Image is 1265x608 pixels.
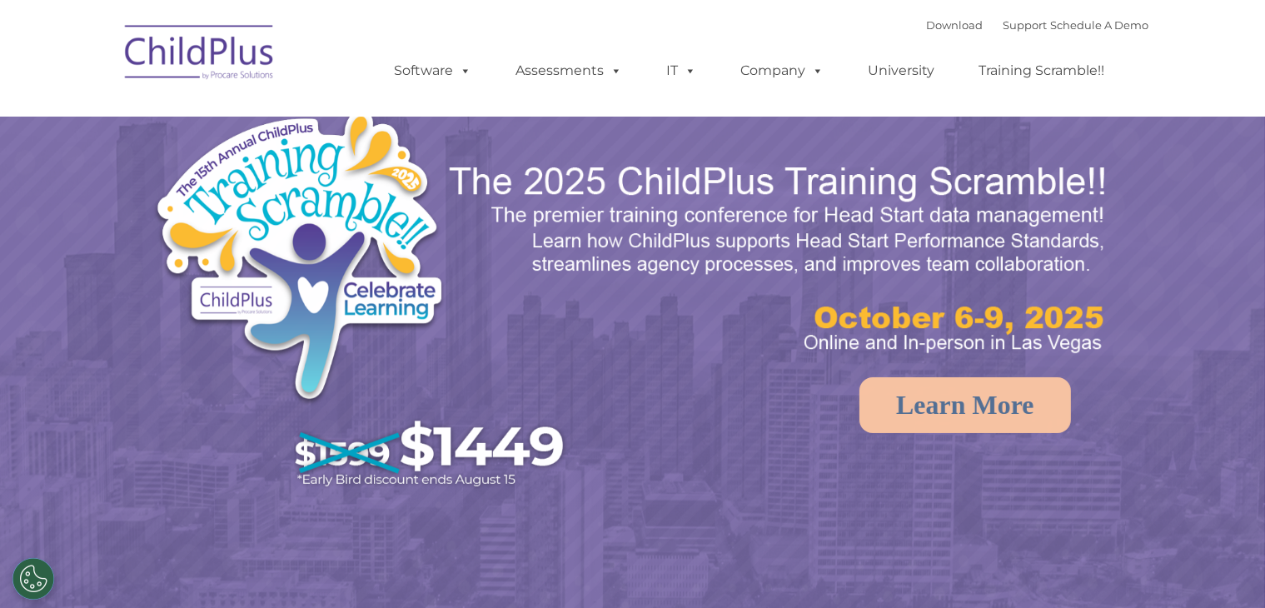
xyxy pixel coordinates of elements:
[927,18,1149,32] font: |
[232,110,282,122] span: Last name
[1051,18,1149,32] a: Schedule A Demo
[963,54,1122,87] a: Training Scramble!!
[378,54,489,87] a: Software
[650,54,714,87] a: IT
[927,18,984,32] a: Download
[725,54,841,87] a: Company
[859,377,1071,433] a: Learn More
[1004,18,1048,32] a: Support
[852,54,952,87] a: University
[500,54,640,87] a: Assessments
[232,178,302,191] span: Phone number
[117,13,283,97] img: ChildPlus by Procare Solutions
[12,558,54,600] button: Cookies Settings
[1182,528,1265,608] iframe: Chat Widget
